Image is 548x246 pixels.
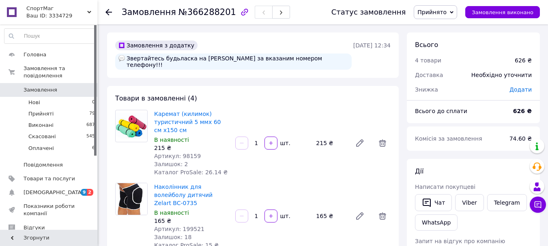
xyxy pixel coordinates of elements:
span: Прийнято [417,9,447,15]
span: Головна [24,51,46,58]
div: 165 ₴ [154,217,229,225]
span: Запит на відгук про компанію [415,238,505,244]
span: Виконані [28,122,54,129]
div: Замовлення з додатку [115,41,198,50]
div: 215 ₴ [154,144,229,152]
span: Відгуки [24,224,45,231]
span: СпортМаг [26,5,87,12]
button: Замовлення виконано [465,6,540,18]
a: Каремат (килимок) туристичний 5 ммх 60 см х150 см [154,111,221,133]
span: 79 [89,110,95,118]
span: Всього до сплати [415,108,467,114]
span: Нові [28,99,40,106]
a: Редагувати [352,135,368,151]
span: Знижка [415,86,438,93]
span: Замовлення та повідомлення [24,65,97,79]
span: Видалити [374,208,391,224]
span: 687 [86,122,95,129]
span: №366288201 [178,7,236,17]
span: Товари та послуги [24,175,75,182]
span: Дії [415,167,423,175]
span: Повідомлення [24,161,63,169]
a: WhatsApp [415,214,458,231]
div: Необхідно уточнити [466,66,537,84]
span: 2 [87,189,93,196]
img: :speech_balloon: [118,55,125,62]
div: Повернутися назад [105,8,112,16]
div: Статус замовлення [331,8,406,16]
div: Звертайтесь будьласка на [PERSON_NAME] за вказаним номером телефону!!! [115,53,352,70]
span: Товари в замовленні (4) [115,94,197,102]
span: Комісія за замовлення [415,135,482,142]
span: Оплачені [28,145,54,152]
span: 9 [81,189,87,196]
div: шт. [278,139,291,147]
a: Наколінник для волейболу дитячий Zelart BC-0735 [154,184,213,206]
span: Всього [415,41,438,49]
span: Замовлення виконано [472,9,533,15]
div: 165 ₴ [313,210,348,222]
span: Написати покупцеві [415,184,475,190]
span: Залишок: 2 [154,161,188,167]
span: Замовлення [122,7,176,17]
span: Скасовані [28,133,56,140]
div: Ваш ID: 3334729 [26,12,97,19]
div: 215 ₴ [313,137,348,149]
span: Доставка [415,72,443,78]
div: 626 ₴ [515,56,532,64]
img: Наколінник для волейболу дитячий Zelart BC-0735 [116,183,147,215]
span: Каталог ProSale: 26.14 ₴ [154,169,228,175]
b: 626 ₴ [513,108,532,114]
span: 0 [92,99,95,106]
a: Редагувати [352,208,368,224]
div: шт. [278,212,291,220]
span: [DEMOGRAPHIC_DATA] [24,189,84,196]
button: Чат [415,194,452,211]
button: Чат з покупцем [530,197,546,213]
time: [DATE] 12:34 [353,42,391,49]
span: 4 товари [415,57,441,64]
a: Telegram [487,194,527,211]
span: 6 [92,145,95,152]
span: Залишок: 18 [154,234,191,240]
span: Артикул: 199521 [154,226,204,232]
span: Замовлення [24,86,57,94]
span: Додати [509,86,532,93]
span: Видалити [374,135,391,151]
a: Viber [455,194,484,211]
span: 545 [86,133,95,140]
span: 74.60 ₴ [509,135,532,142]
span: Артикул: 98159 [154,153,201,159]
img: Каремат (килимок) туристичний 5 ммх 60 см х150 см [116,113,147,139]
span: В наявності [154,210,189,216]
span: В наявності [154,137,189,143]
input: Пошук [4,29,95,43]
span: Прийняті [28,110,54,118]
span: Показники роботи компанії [24,203,75,217]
